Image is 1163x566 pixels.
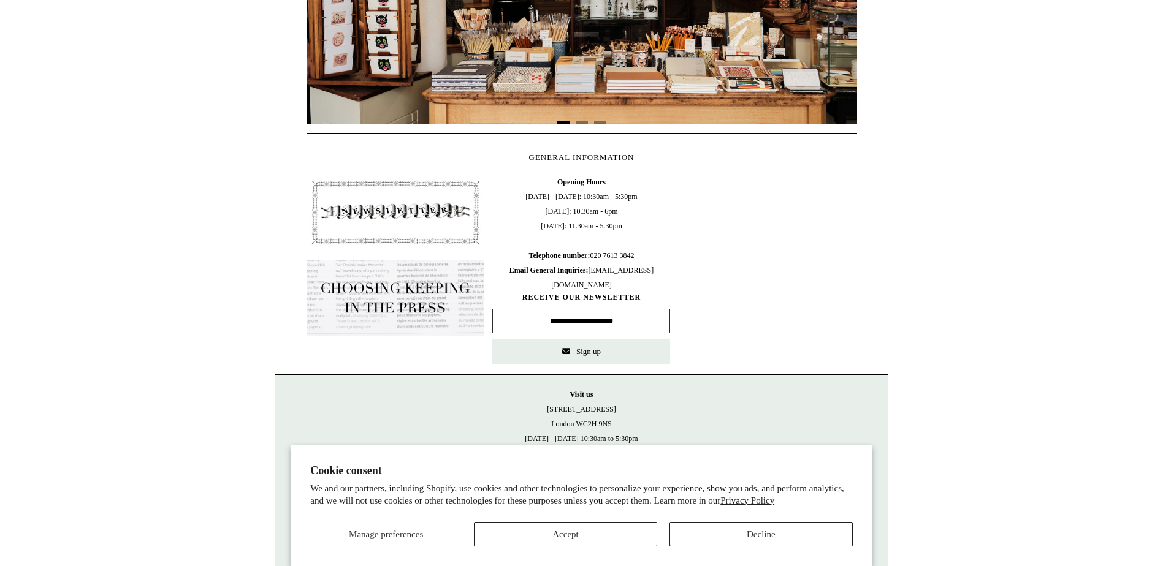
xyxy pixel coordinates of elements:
h2: Cookie consent [310,464,853,477]
span: [DATE] - [DATE]: 10:30am - 5:30pm [DATE]: 10.30am - 6pm [DATE]: 11.30am - 5.30pm 020 7613 3842 [492,175,670,292]
strong: Visit us [570,390,593,399]
button: Accept [474,522,657,546]
b: Telephone number [529,251,590,260]
iframe: google_map [679,175,856,358]
b: : [587,251,590,260]
button: Manage preferences [310,522,462,546]
button: Decline [669,522,853,546]
button: Page 2 [576,121,588,124]
b: Email General Inquiries: [509,266,589,274]
span: Manage preferences [349,529,423,539]
button: Sign up [492,339,670,364]
button: Page 1 [557,121,570,124]
p: We and our partners, including Shopify, use cookies and other technologies to personalize your ex... [310,483,853,507]
img: pf-635a2b01-aa89-4342-bbcd-4371b60f588c--In-the-press-Button_1200x.jpg [307,260,484,336]
span: GENERAL INFORMATION [529,153,635,162]
p: [STREET_ADDRESS] London WC2H 9NS [DATE] - [DATE] 10:30am to 5:30pm [DATE] 10.30am to 6pm [DATE] 1... [288,387,876,490]
img: pf-4db91bb9--1305-Newsletter-Button_1200x.jpg [307,175,484,251]
span: [EMAIL_ADDRESS][DOMAIN_NAME] [509,266,654,289]
button: Page 3 [594,121,606,124]
span: RECEIVE OUR NEWSLETTER [492,292,670,303]
b: Opening Hours [557,178,606,186]
span: Sign up [576,347,601,356]
a: Privacy Policy [720,496,774,505]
